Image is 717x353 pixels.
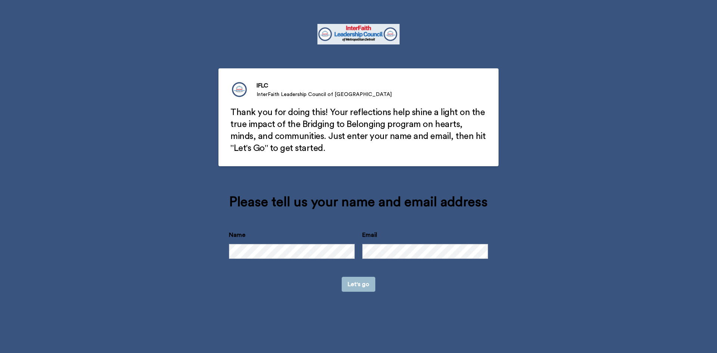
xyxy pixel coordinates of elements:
div: Please tell us your name and email address [229,195,488,210]
div: IFLC [257,81,392,90]
span: Thank you for doing this! Your reflections help shine a light on the true impact of the Bridging ... [230,108,488,153]
div: InterFaith Leadership Council of [GEOGRAPHIC_DATA] [257,91,392,98]
button: Let's go [342,277,375,292]
label: Name [229,230,245,239]
img: https://cdn.bonjoro.com/media/af763020-4ad5-44be-85c4-e19462f788d1/2ab9b157-cf12-4eac-8e93-0e1cd2... [317,24,400,44]
img: InterFaith Leadership Council of Metropolitan Detroit [230,80,249,99]
label: Email [362,230,377,239]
